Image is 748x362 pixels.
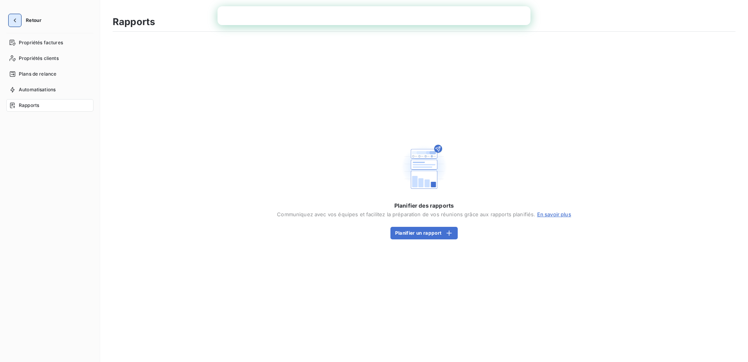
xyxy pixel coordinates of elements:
[390,227,458,239] button: Planifier un rapport
[19,71,56,78] span: Plans de relance
[19,39,63,46] span: Propriétés factures
[721,335,740,354] iframe: Intercom live chat
[218,6,530,25] iframe: Intercom live chat bannière
[19,55,59,62] span: Propriétés clients
[394,202,454,210] span: Planifier des rapports
[6,52,93,65] a: Propriétés clients
[19,86,56,93] span: Automatisations
[537,211,571,217] a: En savoir plus
[6,36,93,49] a: Propriétés factures
[6,99,93,112] a: Rapports
[6,68,93,80] a: Plans de relance
[6,83,93,96] a: Automatisations
[113,15,155,29] h3: Rapports
[6,14,48,27] button: Retour
[399,142,449,192] img: Empty state
[19,102,39,109] span: Rapports
[277,211,571,217] span: Communiquez avec vos équipes et facilitez la préparation de vos réunions grâce aux rapports plani...
[26,18,41,23] span: Retour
